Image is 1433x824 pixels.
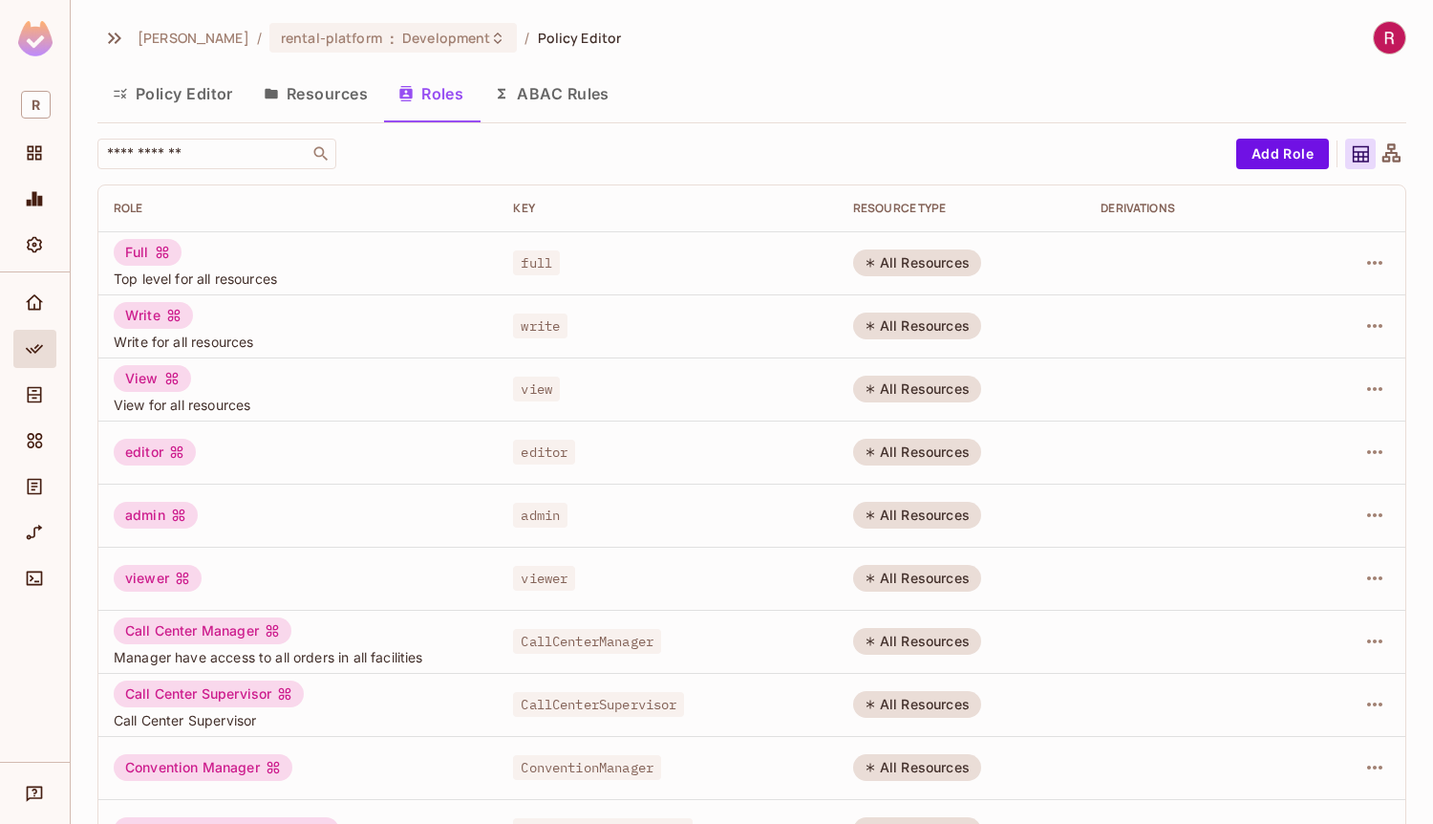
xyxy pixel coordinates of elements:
div: Monitoring [13,180,56,218]
div: Elements [13,422,56,460]
div: All Resources [853,376,981,402]
div: All Resources [853,754,981,781]
div: Write [114,302,193,329]
span: Policy Editor [538,29,622,47]
div: All Resources [853,628,981,655]
span: CallCenterSupervisor [513,692,684,717]
span: View for all resources [114,396,482,414]
span: write [513,314,567,338]
div: URL Mapping [13,513,56,552]
div: Key [513,201,822,216]
div: Convention Manager [114,754,292,781]
span: Top level for all resources [114,270,482,288]
div: Call Center Supervisor [114,681,304,707]
button: Policy Editor [97,70,248,118]
div: All Resources [853,439,981,466]
div: Workspace: roy-poc [13,83,56,126]
div: All Resources [853,313,981,339]
span: editor [513,440,575,465]
div: editor [114,439,196,466]
div: Projects [13,134,56,172]
button: ABAC Rules [479,70,625,118]
div: All Resources [853,249,981,276]
div: Full [114,239,182,266]
span: R [21,91,51,119]
button: Roles [383,70,479,118]
div: Home [13,284,56,322]
span: full [513,250,560,275]
span: viewer [513,566,575,591]
button: Add Role [1236,139,1329,169]
div: View [114,365,191,392]
img: roy zhang [1374,22,1405,54]
div: Policy [13,330,56,368]
div: Derivations [1101,201,1294,216]
span: Manager have access to all orders in all facilities [114,648,482,666]
button: Resources [248,70,383,118]
span: view [513,377,560,401]
li: / [524,29,529,47]
li: / [257,29,262,47]
span: admin [513,503,567,528]
span: : [389,31,396,46]
span: the active workspace [138,29,249,47]
span: Development [402,29,490,47]
div: Role [114,201,482,216]
span: ConventionManager [513,755,661,780]
div: All Resources [853,502,981,529]
div: Settings [13,226,56,264]
div: All Resources [853,565,981,592]
div: Help & Updates [13,774,56,813]
span: rental-platform [281,29,382,47]
div: All Resources [853,691,981,718]
span: Write for all resources [114,333,482,351]
div: Audit Log [13,467,56,506]
span: Call Center Supervisor [114,711,482,729]
span: CallCenterManager [513,629,661,654]
div: admin [114,502,198,529]
img: SReyMgAAAABJRU5ErkJggg== [18,21,53,56]
div: viewer [114,565,202,592]
div: Call Center Manager [114,618,291,644]
div: Connect [13,559,56,597]
div: Directory [13,376,56,414]
div: RESOURCE TYPE [853,201,1070,216]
